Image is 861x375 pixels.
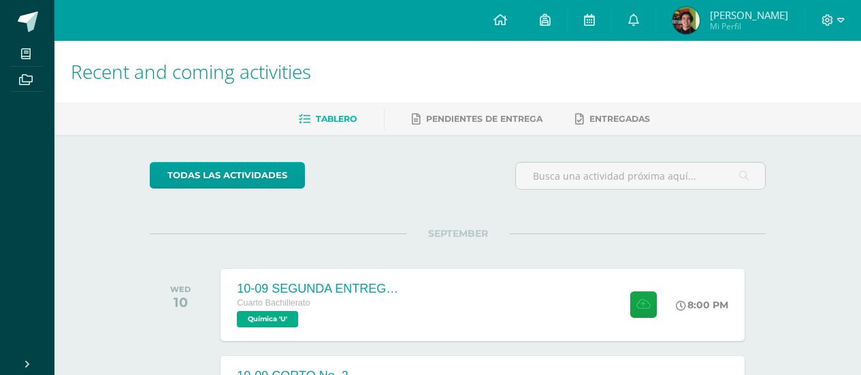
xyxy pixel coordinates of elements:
[426,114,542,124] span: Pendientes de entrega
[710,8,788,22] span: [PERSON_NAME]
[316,114,357,124] span: Tablero
[672,7,700,34] img: b1b5c3d4f8297bb08657cb46f4e7b43e.png
[170,294,191,310] div: 10
[710,20,788,32] span: Mi Perfil
[676,299,728,311] div: 8:00 PM
[589,114,650,124] span: Entregadas
[150,162,305,189] a: todas las Actividades
[412,108,542,130] a: Pendientes de entrega
[406,227,510,240] span: SEPTEMBER
[170,284,191,294] div: WED
[71,59,311,84] span: Recent and coming activities
[237,298,310,308] span: Cuarto Bachillerato
[516,163,765,189] input: Busca una actividad próxima aquí...
[237,311,298,327] span: Química 'U'
[237,282,400,296] div: 10-09 SEGUNDA ENTREGA DE GUÍA
[299,108,357,130] a: Tablero
[575,108,650,130] a: Entregadas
